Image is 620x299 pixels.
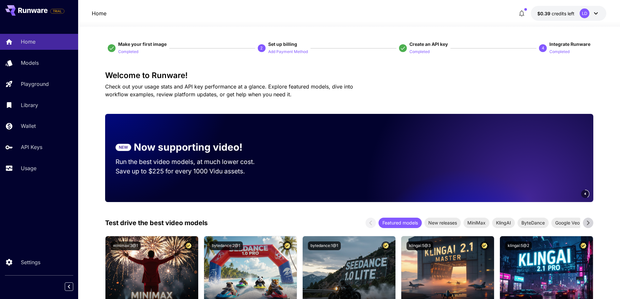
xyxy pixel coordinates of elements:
[209,241,243,250] button: bytedance:2@1
[21,164,36,172] p: Usage
[537,10,574,17] div: $0.3933
[268,49,308,55] p: Add Payment Method
[21,101,38,109] p: Library
[424,218,461,228] div: New releases
[552,11,574,16] span: credits left
[409,48,430,55] button: Completed
[549,41,590,47] span: Integrate Runware
[116,157,267,167] p: Run the best video models, at much lower cost.
[134,140,242,155] p: Now supporting video!
[580,8,589,18] div: LD
[92,9,106,17] a: Home
[492,219,515,226] span: KlingAI
[463,218,489,228] div: MiniMax
[92,9,106,17] nav: breadcrumb
[517,219,549,226] span: ByteDance
[184,241,193,250] button: Certified Model – Vetted for best performance and includes a commercial license.
[463,219,489,226] span: MiniMax
[118,49,138,55] p: Completed
[21,122,36,130] p: Wallet
[50,7,64,15] span: Add your payment card to enable full platform functionality.
[260,45,263,51] p: 2
[549,48,570,55] button: Completed
[105,83,353,98] span: Check out your usage stats and API key performance at a glance. Explore featured models, dive int...
[21,80,49,88] p: Playground
[409,41,448,47] span: Create an API key
[268,41,297,47] span: Set up billing
[105,218,208,228] p: Test drive the best video models
[50,9,64,14] span: TRIAL
[537,11,552,16] span: $0.39
[268,48,308,55] button: Add Payment Method
[118,41,167,47] span: Make your first image
[381,241,390,250] button: Certified Model – Vetted for best performance and includes a commercial license.
[542,45,544,51] p: 4
[517,218,549,228] div: ByteDance
[551,219,584,226] span: Google Veo
[379,218,422,228] div: Featured models
[308,241,341,250] button: bytedance:1@1
[424,219,461,226] span: New releases
[379,219,422,226] span: Featured models
[283,241,292,250] button: Certified Model – Vetted for best performance and includes a commercial license.
[111,241,141,250] button: minimax:3@1
[406,241,433,250] button: klingai:5@3
[480,241,489,250] button: Certified Model – Vetted for best performance and includes a commercial license.
[21,38,35,46] p: Home
[119,144,128,150] p: NEW
[21,143,42,151] p: API Keys
[549,49,570,55] p: Completed
[118,48,138,55] button: Completed
[584,191,586,196] span: 4
[21,258,40,266] p: Settings
[116,167,267,176] p: Save up to $225 for every 1000 Vidu assets.
[65,282,73,291] button: Collapse sidebar
[21,59,39,67] p: Models
[579,241,588,250] button: Certified Model – Vetted for best performance and includes a commercial license.
[105,71,593,80] h3: Welcome to Runware!
[551,218,584,228] div: Google Veo
[409,49,430,55] p: Completed
[70,281,78,292] div: Collapse sidebar
[531,6,606,21] button: $0.3933LD
[492,218,515,228] div: KlingAI
[505,241,532,250] button: klingai:5@2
